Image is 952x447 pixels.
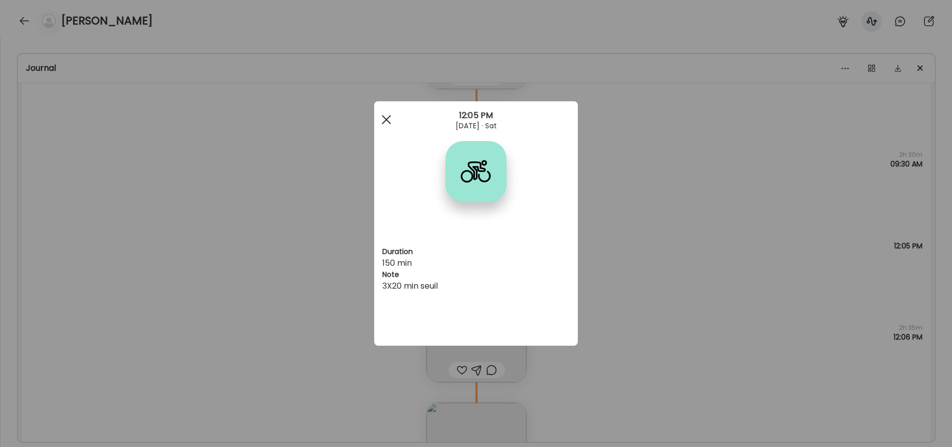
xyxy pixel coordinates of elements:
[382,269,570,280] h3: Note
[382,257,570,292] div: 150 min
[382,246,570,257] h3: Duration
[374,109,578,122] div: 12:05 PM
[374,122,578,130] div: [DATE] · Sat
[382,280,570,292] div: 3X20 min seuil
